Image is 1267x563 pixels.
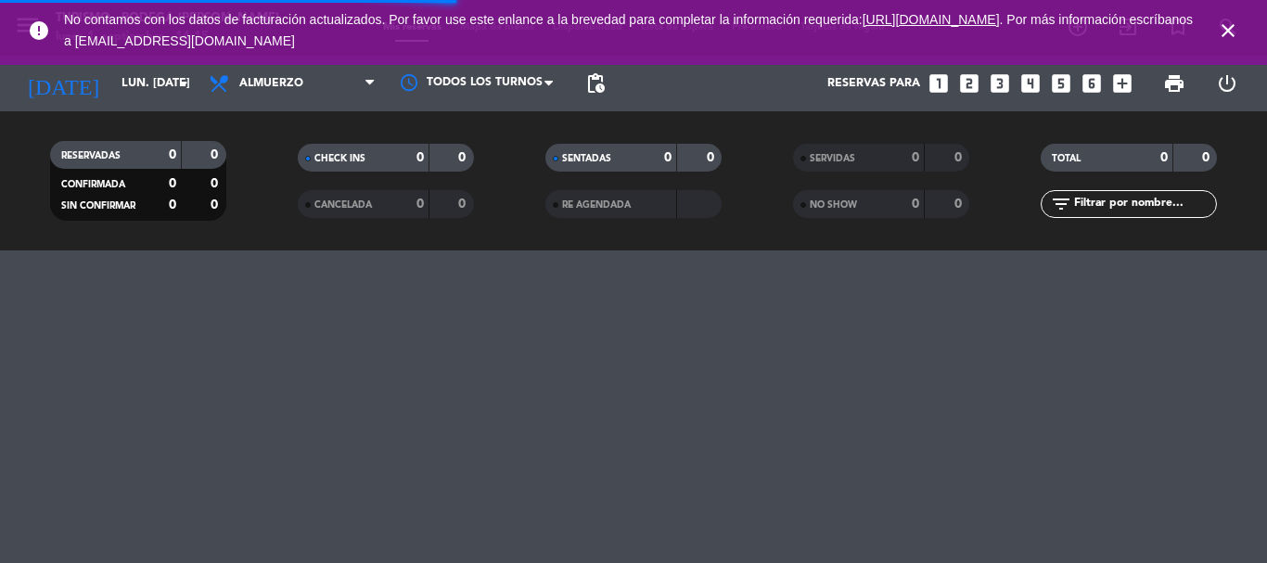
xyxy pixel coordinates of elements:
span: RE AGENDADA [562,200,631,210]
span: pending_actions [584,72,607,95]
strong: 0 [169,177,176,190]
i: looks_6 [1080,71,1104,96]
i: power_settings_new [1216,72,1238,95]
a: [URL][DOMAIN_NAME] [863,12,1000,27]
span: RESERVADAS [61,151,121,160]
strong: 0 [912,198,919,211]
strong: 0 [912,151,919,164]
strong: 0 [954,198,966,211]
span: CONFIRMADA [61,180,125,189]
i: add_box [1110,71,1134,96]
span: SIN CONFIRMAR [61,201,135,211]
strong: 0 [954,151,966,164]
i: error [28,19,50,42]
strong: 0 [169,198,176,211]
i: arrow_drop_down [173,72,195,95]
i: filter_list [1050,193,1072,215]
strong: 0 [211,198,222,211]
i: close [1217,19,1239,42]
span: NO SHOW [810,200,857,210]
strong: 0 [458,198,469,211]
span: SENTADAS [562,154,611,163]
strong: 0 [664,151,672,164]
i: looks_4 [1018,71,1043,96]
input: Filtrar por nombre... [1072,194,1216,214]
span: CHECK INS [314,154,365,163]
strong: 0 [169,148,176,161]
strong: 0 [707,151,718,164]
span: TOTAL [1052,154,1081,163]
i: looks_5 [1049,71,1073,96]
i: looks_one [927,71,951,96]
span: SERVIDAS [810,154,855,163]
a: . Por más información escríbanos a [EMAIL_ADDRESS][DOMAIN_NAME] [64,12,1193,48]
span: Reservas para [827,77,920,90]
i: looks_two [957,71,981,96]
i: [DATE] [14,63,112,104]
span: Almuerzo [239,77,303,90]
strong: 0 [211,177,222,190]
i: looks_3 [988,71,1012,96]
span: No contamos con los datos de facturación actualizados. Por favor use este enlance a la brevedad p... [64,12,1193,48]
strong: 0 [416,151,424,164]
strong: 0 [1160,151,1168,164]
div: LOG OUT [1200,56,1253,111]
strong: 0 [458,151,469,164]
strong: 0 [211,148,222,161]
span: CANCELADA [314,200,372,210]
span: print [1163,72,1185,95]
strong: 0 [1202,151,1213,164]
strong: 0 [416,198,424,211]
